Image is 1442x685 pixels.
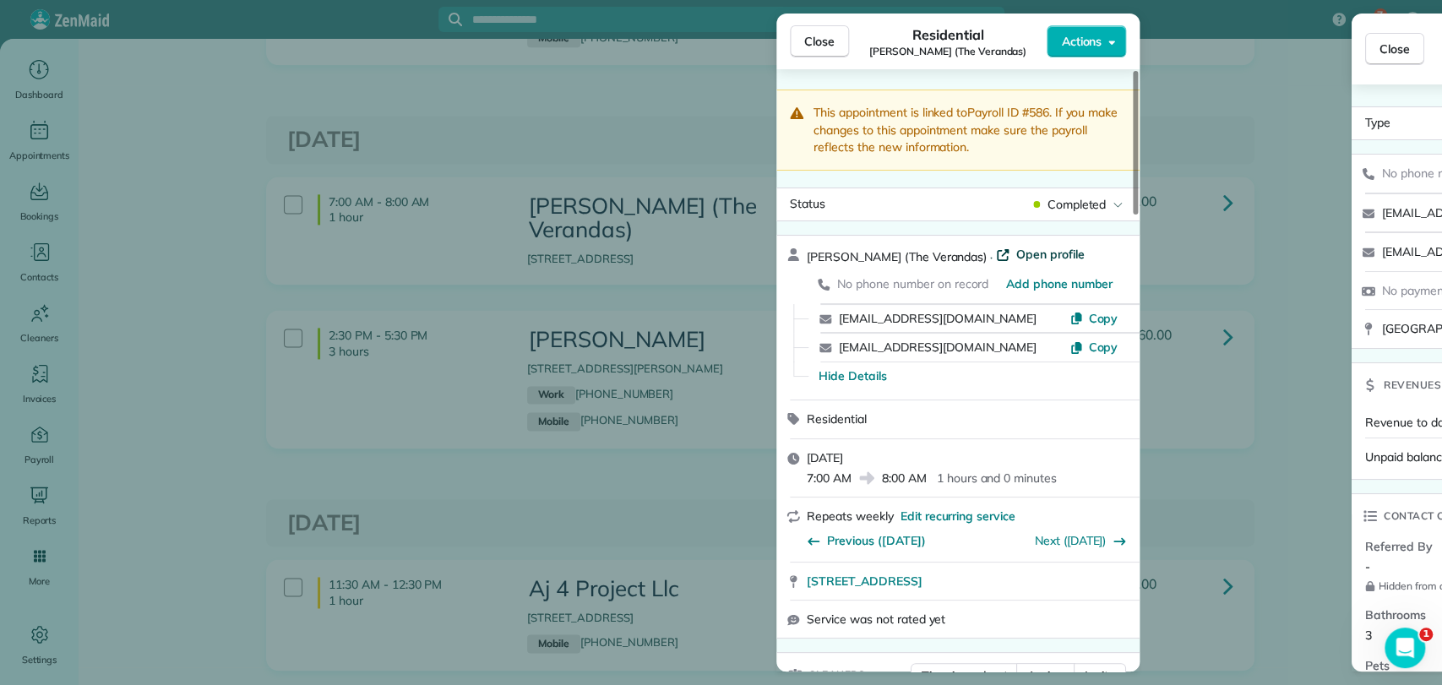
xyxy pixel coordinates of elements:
[807,573,922,590] span: [STREET_ADDRESS]
[1028,667,1065,684] span: Assign
[1006,275,1113,292] a: Add phone number
[1379,41,1410,57] span: Close
[827,532,925,549] span: Previous ([DATE])
[804,33,835,50] span: Close
[807,532,925,549] button: Previous ([DATE])
[1365,114,1390,133] span: Type
[922,667,1007,684] span: Time in and out
[869,45,1026,58] span: [PERSON_NAME] (The Verandas)
[790,25,849,57] button: Close
[790,196,825,211] span: Status
[1061,33,1102,50] span: Actions
[901,508,1015,525] span: Edit recurring service
[807,411,867,427] span: Residential
[1069,310,1118,327] button: Copy
[1035,532,1127,549] button: Next ([DATE])
[1419,628,1433,641] span: 1
[1085,667,1115,684] span: Invite
[837,276,988,291] span: No phone number on record
[839,340,1037,355] a: [EMAIL_ADDRESS][DOMAIN_NAME]
[1016,246,1085,263] span: Open profile
[1035,533,1107,548] a: Next ([DATE])
[1088,340,1118,355] span: Copy
[1385,628,1425,668] iframe: Intercom live chat
[996,246,1085,263] a: Open profile
[882,470,927,487] span: 8:00 AM
[1365,628,1372,643] span: 3
[937,470,1057,487] p: 1 hours and 0 minutes
[807,249,987,264] span: [PERSON_NAME] (The Verandas)
[807,611,945,628] span: Service was not rated yet
[807,450,843,465] span: [DATE]
[967,105,1048,120] a: Payroll ID #586
[839,311,1037,326] a: [EMAIL_ADDRESS][DOMAIN_NAME]
[808,666,865,683] span: Cleaners
[807,470,852,487] span: 7:00 AM
[814,105,1118,155] span: This appointment is linked to . If you make changes to this appointment make sure the payroll ref...
[987,250,996,264] span: ·
[912,24,984,45] span: Residential
[1047,196,1106,213] span: Completed
[1069,339,1118,356] button: Copy
[819,367,887,384] button: Hide Details
[807,573,1129,590] a: [STREET_ADDRESS]
[807,508,893,524] span: Repeats weekly
[1384,377,1441,394] span: Revenues
[1088,311,1118,326] span: Copy
[1365,33,1424,65] button: Close
[1365,559,1370,574] span: -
